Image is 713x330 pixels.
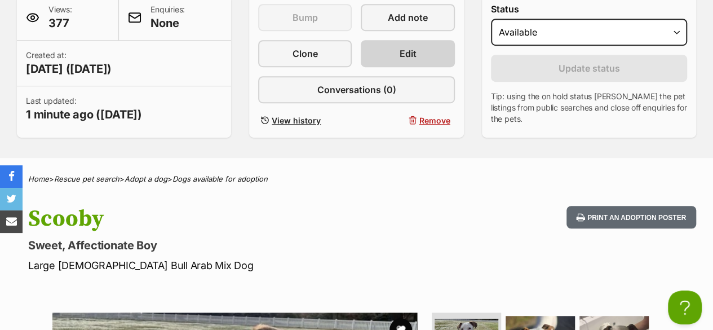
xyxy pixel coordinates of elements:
p: Large [DEMOGRAPHIC_DATA] Bull Arab Mix Dog [28,258,436,273]
span: [DATE] ([DATE]) [26,61,112,77]
button: Update status [491,55,687,82]
span: 1 minute ago ([DATE]) [26,107,142,122]
a: Home [28,174,49,183]
p: Sweet, Affectionate Boy [28,237,436,253]
iframe: Help Scout Beacon - Open [668,291,702,324]
a: Privacy Notification [158,1,169,10]
span: Remove [419,115,450,126]
a: Edit [361,40,454,67]
span: None [150,15,185,31]
span: Clone [293,47,318,60]
button: Bump [258,4,352,31]
img: consumer-privacy-logo.png [1,1,10,10]
a: Add note [361,4,454,31]
a: Rescue pet search [54,174,119,183]
span: Update status [558,61,619,75]
span: View history [272,115,321,126]
a: Dogs available for adoption [172,174,268,183]
p: Views: [48,4,72,31]
a: Conversations (0) [258,76,454,103]
span: Edit [400,47,417,60]
span: Bump [293,11,318,24]
span: 377 [48,15,72,31]
img: iconc.png [157,1,168,9]
a: View history [258,112,352,129]
p: Last updated: [26,95,142,122]
p: Created at: [26,50,112,77]
button: Print an adoption poster [566,206,696,229]
img: consumer-privacy-logo.png [159,1,168,10]
h1: Scooby [28,206,436,232]
p: Tip: using the on hold status [PERSON_NAME] the pet listings from public searches and close off e... [491,91,687,125]
a: Clone [258,40,352,67]
label: Status [491,4,687,14]
p: Enquiries: [150,4,185,31]
span: Add note [388,11,428,24]
img: Green PMP Icon [161,1,169,8]
a: Adopt a dog [125,174,167,183]
span: Conversations (0) [317,83,396,96]
button: Remove [361,112,454,129]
